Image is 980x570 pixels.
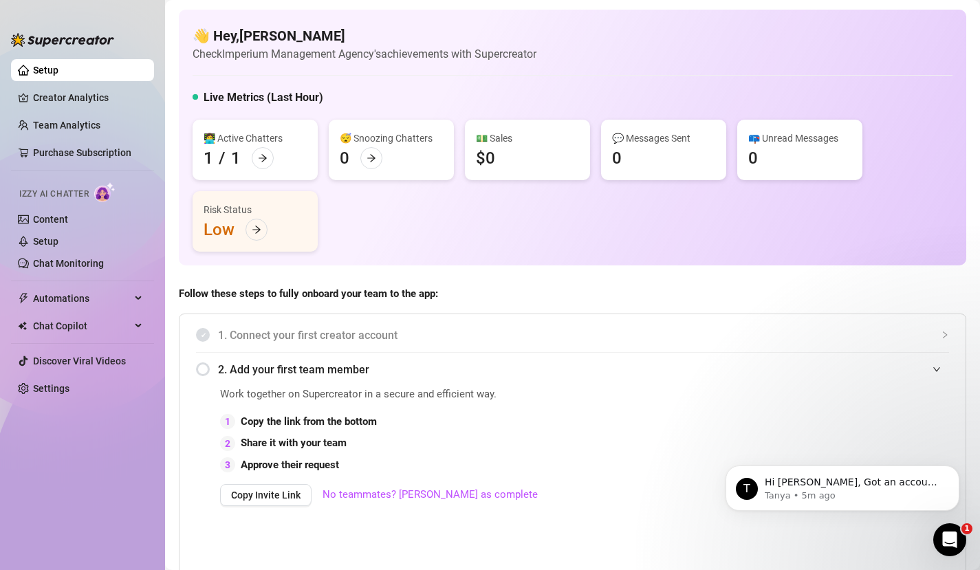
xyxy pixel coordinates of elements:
span: Chat Copilot [33,315,131,337]
strong: Approve their request [241,459,339,471]
div: 📪 Unread Messages [748,131,851,146]
div: 👩‍💻 Active Chatters [204,131,307,146]
div: Risk Status [204,202,307,217]
a: Content [33,214,68,225]
h5: Live Metrics (Last Hour) [204,89,323,106]
strong: Share it with your team [241,437,347,449]
iframe: Adding Team Members [674,386,949,562]
a: Team Analytics [33,120,100,131]
span: Copy Invite Link [231,490,301,501]
span: Izzy AI Chatter [19,188,89,201]
img: AI Chatter [94,182,116,202]
span: arrow-right [252,225,261,234]
strong: Follow these steps to fully onboard your team to the app: [179,287,438,300]
div: 1 [220,414,235,429]
span: thunderbolt [18,293,29,304]
span: collapsed [941,331,949,339]
strong: Copy the link from the bottom [241,415,377,428]
h4: 👋 Hey, [PERSON_NAME] [193,26,536,45]
span: arrow-right [367,153,376,163]
span: Automations [33,287,131,309]
div: 2. Add your first team member [196,353,949,386]
span: Work together on Supercreator in a secure and efficient way. [220,386,640,403]
span: 1 [961,523,972,534]
a: Settings [33,383,69,394]
div: 0 [748,147,758,169]
button: Copy Invite Link [220,484,312,506]
article: Check Imperium Management Agency's achievements with Supercreator [193,45,536,63]
iframe: Intercom notifications message [705,437,980,533]
div: 1. Connect your first creator account [196,318,949,352]
div: 0 [612,147,622,169]
div: 1 [231,147,241,169]
img: Chat Copilot [18,321,27,331]
span: 2. Add your first team member [218,361,949,378]
span: 1. Connect your first creator account [218,327,949,344]
div: 0 [340,147,349,169]
div: 😴 Snoozing Chatters [340,131,443,146]
div: $0 [476,147,495,169]
a: Setup [33,65,58,76]
a: Creator Analytics [33,87,143,109]
div: 💵 Sales [476,131,579,146]
a: Setup [33,236,58,247]
span: expanded [933,365,941,373]
div: 3 [220,457,235,472]
iframe: Intercom live chat [933,523,966,556]
a: No teammates? [PERSON_NAME] as complete [323,487,538,503]
div: 💬 Messages Sent [612,131,715,146]
a: Chat Monitoring [33,258,104,269]
a: Purchase Subscription [33,142,143,164]
span: arrow-right [258,153,268,163]
div: 1 [204,147,213,169]
a: Discover Viral Videos [33,355,126,366]
div: 2 [220,436,235,451]
img: logo-BBDzfeDw.svg [11,33,114,47]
